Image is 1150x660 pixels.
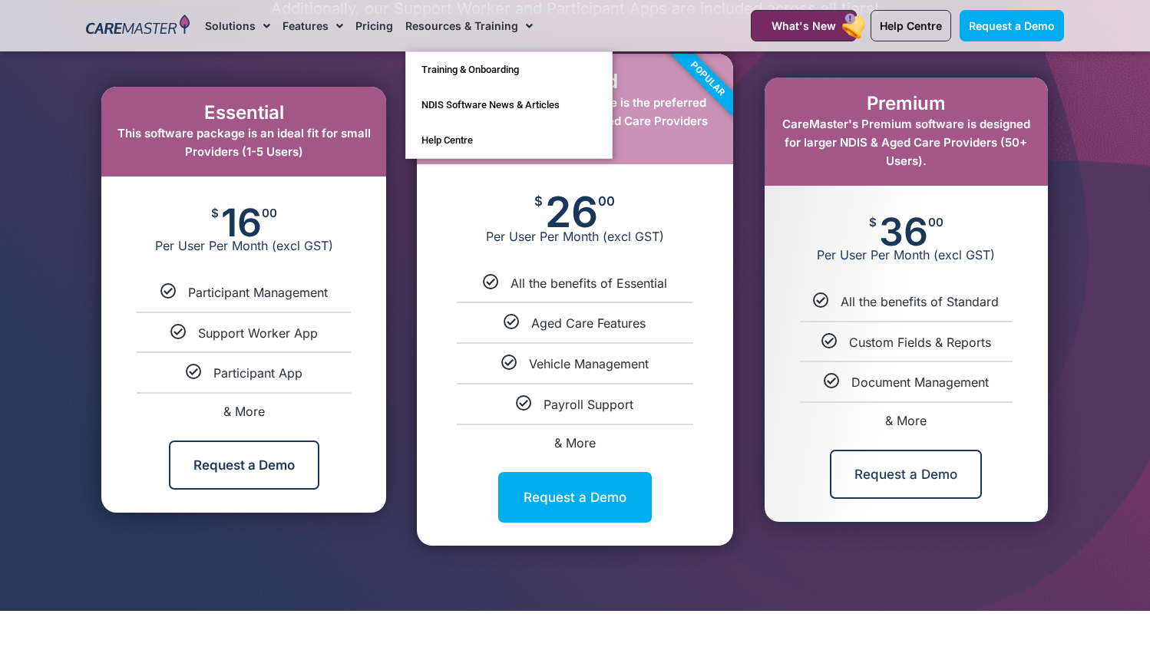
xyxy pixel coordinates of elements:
span: 00 [928,216,943,228]
a: Request a Demo [169,441,319,490]
span: $ [869,216,877,228]
span: Aged Care Features [531,315,646,331]
span: Payroll Support [544,397,633,412]
span: 26 [545,195,598,229]
a: Training & Onboarding [406,52,612,87]
span: Custom Fields & Reports [849,335,991,350]
span: Participant App [213,365,302,381]
a: What's New [751,10,857,41]
span: $ [211,207,219,219]
a: Request a Demo [498,472,652,523]
span: Participant Management [188,285,328,300]
a: Help Centre [871,10,951,41]
span: Help Centre [880,19,942,32]
span: $ [534,195,543,208]
span: 00 [262,207,277,219]
img: CareMaster Logo [86,15,190,38]
span: Per User Per Month (excl GST) [765,247,1048,262]
span: Document Management [851,375,989,390]
ul: Resources & Training [405,51,613,159]
h2: Essential [117,102,371,124]
span: & More [554,435,596,450]
span: CareMaster's Premium software is designed for larger NDIS & Aged Care Providers (50+ Users). [782,117,1030,168]
span: Vehicle Management [529,356,649,371]
span: This software package is an ideal fit for small Providers (1-5 Users) [117,126,371,159]
span: & More [885,413,927,428]
span: Request a Demo [969,19,1055,32]
span: All the benefits of Standard [841,294,999,309]
a: Request a Demo [830,450,982,499]
span: 16 [221,207,262,238]
h2: Premium [780,93,1033,115]
a: Help Centre [406,123,612,158]
span: All the benefits of Essential [511,276,667,291]
span: 36 [879,216,928,247]
span: Per User Per Month (excl GST) [101,238,386,253]
a: NDIS Software News & Articles [406,87,612,123]
a: Request a Demo [960,10,1064,41]
span: & More [223,404,265,419]
span: 00 [598,195,615,208]
span: Support Worker App [198,325,318,341]
span: Per User Per Month (excl GST) [417,229,732,244]
span: What's New [772,19,836,32]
